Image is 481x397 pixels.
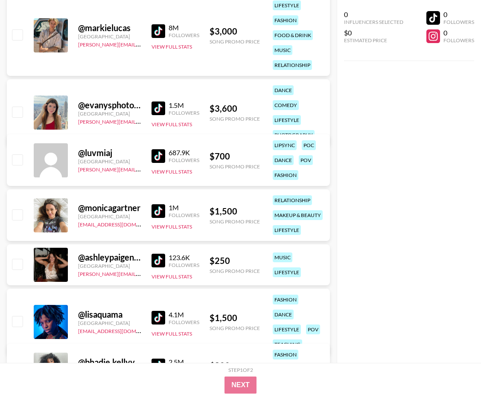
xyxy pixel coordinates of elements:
div: Followers [169,32,199,38]
div: photography [273,130,315,140]
div: $ 700 [210,151,260,162]
div: Song Promo Price [210,38,260,45]
div: Influencers Selected [344,19,403,25]
div: $ 1,500 [210,313,260,323]
img: TikTok [152,24,165,38]
div: [GEOGRAPHIC_DATA] [78,33,141,40]
div: @ bhadie.kellyy [78,357,141,368]
a: [PERSON_NAME][EMAIL_ADDRESS][DOMAIN_NAME] [78,117,204,125]
div: $ 3,000 [210,26,260,37]
div: Song Promo Price [210,325,260,331]
div: [GEOGRAPHIC_DATA] [78,263,141,269]
div: Followers [443,37,474,43]
div: Followers [169,212,199,218]
button: Next [224,377,257,394]
div: dance [273,310,294,319]
div: fashion [273,15,298,25]
img: TikTok [152,254,165,267]
div: fashion [273,295,298,304]
div: @ luvmiaj [78,148,141,158]
div: Song Promo Price [210,163,260,170]
div: 1M [169,203,199,212]
div: $ 1,500 [210,206,260,217]
div: music [273,252,292,262]
button: View Full Stats [152,43,192,50]
div: lifestyle [273,325,301,334]
div: Song Promo Price [210,268,260,274]
div: @ evanysphotography [78,100,141,110]
div: poc [302,140,316,150]
div: 4.1M [169,310,199,319]
div: 1.5M [169,101,199,110]
div: 0 [443,29,474,37]
div: lipsync [273,140,297,150]
div: pov [306,325,320,334]
img: TikTok [152,311,165,325]
div: music [273,45,292,55]
button: View Full Stats [152,273,192,280]
div: Followers [443,19,474,25]
div: lifestyle [273,267,301,277]
a: [EMAIL_ADDRESS][DOMAIN_NAME] [78,326,164,334]
div: $ 800 [210,360,260,371]
div: relationship [273,60,312,70]
div: @ markielucas [78,23,141,33]
div: relationship [273,195,312,205]
img: TikTok [152,359,165,372]
a: [PERSON_NAME][EMAIL_ADDRESS][DOMAIN_NAME] [78,269,204,277]
div: [GEOGRAPHIC_DATA] [78,158,141,165]
div: Followers [169,262,199,268]
div: [GEOGRAPHIC_DATA] [78,320,141,326]
div: Followers [169,110,199,116]
div: comedy [273,100,299,110]
div: 8M [169,23,199,32]
div: Followers [169,319,199,325]
div: teaching [273,339,302,349]
div: [GEOGRAPHIC_DATA] [78,213,141,220]
div: Estimated Price [344,37,403,43]
button: View Full Stats [152,121,192,128]
div: dance [273,85,294,95]
div: [GEOGRAPHIC_DATA] [78,110,141,117]
a: [PERSON_NAME][EMAIL_ADDRESS][DOMAIN_NAME] [78,165,204,173]
div: 0 [344,10,403,19]
img: TikTok [152,101,165,115]
button: View Full Stats [152,223,192,230]
a: [EMAIL_ADDRESS][DOMAIN_NAME] [78,220,164,228]
div: pov [299,155,313,165]
div: $ 250 [210,255,260,266]
div: Song Promo Price [210,116,260,122]
div: @ lisaquama [78,309,141,320]
div: makeup & beauty [273,210,323,220]
div: dance [273,155,294,165]
div: lifestyle [273,0,301,10]
div: Song Promo Price [210,218,260,225]
div: $0 [344,29,403,37]
button: View Full Stats [152,168,192,175]
img: TikTok [152,149,165,163]
div: 0 [443,10,474,19]
div: fashion [273,350,298,359]
div: 2.5M [169,358,199,366]
div: @ ashleypaigenicholson [78,252,141,263]
div: lifestyle [273,225,301,235]
div: 123.6K [169,253,199,262]
button: View Full Stats [152,330,192,337]
div: fashion [273,170,298,180]
div: lifestyle [273,115,301,125]
div: $ 3,600 [210,103,260,114]
div: Step 1 of 2 [228,367,253,373]
img: TikTok [152,204,165,218]
div: food & drink [273,30,313,40]
div: 687.9K [169,148,199,157]
div: Followers [169,157,199,163]
div: @ monicagartner [78,203,141,213]
a: [PERSON_NAME][EMAIL_ADDRESS][DOMAIN_NAME] [78,40,204,48]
